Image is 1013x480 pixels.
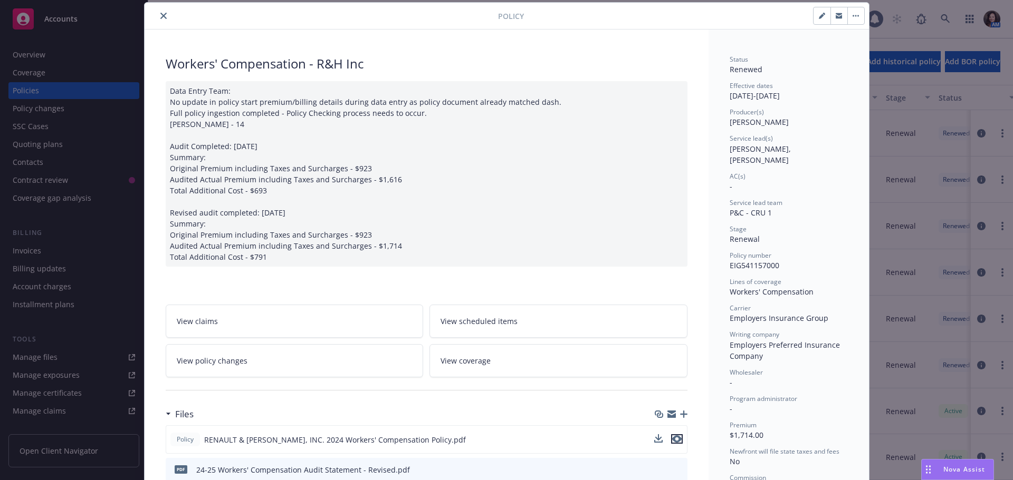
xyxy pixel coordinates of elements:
span: Employers Preferred Insurance Company [730,340,842,361]
span: View claims [177,316,218,327]
span: Writing company [730,330,779,339]
span: Producer(s) [730,107,764,116]
span: Policy number [730,251,771,260]
span: No [730,456,740,466]
div: Workers' Compensation - R&H Inc [166,55,687,73]
button: preview file [674,464,683,475]
button: download file [657,464,665,475]
span: View policy changes [177,355,247,366]
span: Service lead team [730,198,782,207]
div: Drag to move [922,459,935,479]
span: View coverage [441,355,491,366]
button: download file [654,434,663,445]
span: pdf [175,465,187,473]
span: Newfront will file state taxes and fees [730,447,839,456]
span: $1,714.00 [730,430,763,440]
span: Lines of coverage [730,277,781,286]
span: Stage [730,224,747,233]
div: Files [166,407,194,421]
button: close [157,9,170,22]
h3: Files [175,407,194,421]
span: Carrier [730,303,751,312]
span: Program administrator [730,394,797,403]
a: View policy changes [166,344,424,377]
div: [DATE] - [DATE] [730,81,848,101]
span: P&C - CRU 1 [730,208,772,218]
span: - [730,404,732,414]
span: Renewed [730,64,762,74]
span: Premium [730,420,757,429]
button: download file [654,434,663,443]
div: Data Entry Team: No update in policy start premium/billing details during data entry as policy do... [166,81,687,267]
span: Workers' Compensation [730,287,814,297]
span: Service lead(s) [730,134,773,143]
span: - [730,181,732,191]
button: preview file [671,434,683,445]
span: View scheduled items [441,316,518,327]
span: Effective dates [730,81,773,90]
span: Employers Insurance Group [730,313,828,323]
a: View coverage [429,344,687,377]
div: 24-25 Workers' Compensation Audit Statement - Revised.pdf [196,464,410,475]
span: Policy [175,435,196,444]
span: RENAULT & [PERSON_NAME], INC. 2024 Workers' Compensation Policy.pdf [204,434,466,445]
span: [PERSON_NAME] [730,117,789,127]
span: AC(s) [730,172,746,181]
span: Nova Assist [943,465,985,474]
span: - [730,377,732,387]
a: View claims [166,305,424,338]
span: EIG541157000 [730,260,779,270]
span: Wholesaler [730,368,763,377]
button: Nova Assist [921,459,994,480]
span: [PERSON_NAME], [PERSON_NAME] [730,144,793,165]
a: View scheduled items [429,305,687,338]
span: Policy [498,11,524,22]
span: Renewal [730,234,760,244]
span: Status [730,55,748,64]
button: preview file [671,434,683,444]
